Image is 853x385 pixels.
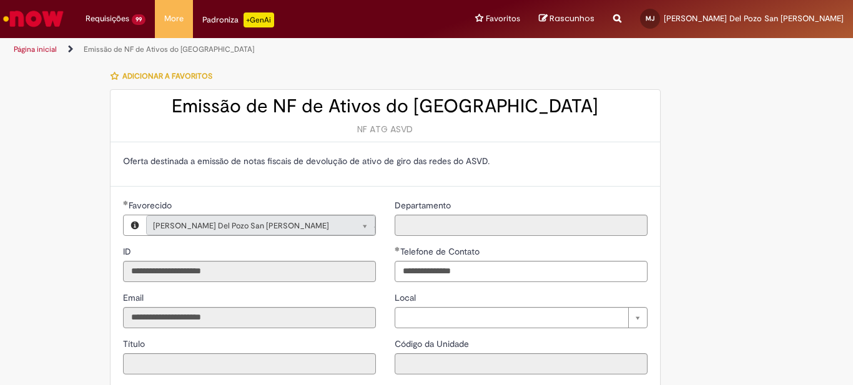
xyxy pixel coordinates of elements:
input: Título [123,353,376,374]
span: Somente leitura - Email [123,292,146,303]
h2: Emissão de NF de Ativos do [GEOGRAPHIC_DATA] [123,96,648,117]
input: Email [123,307,376,328]
p: Oferta destinada a emissão de notas fiscais de devolução de ativo de giro das redes do ASVD. [123,155,648,167]
span: MJ [646,14,654,22]
span: Telefone de Contato [400,246,482,257]
span: Adicionar a Favoritos [122,71,212,81]
label: Somente leitura - Título [123,338,147,350]
span: Necessários - Favorecido [129,200,174,211]
label: Somente leitura - Departamento [395,199,453,212]
input: ID [123,261,376,282]
a: Rascunhos [539,13,594,25]
span: Favoritos [486,12,520,25]
span: Rascunhos [550,12,594,24]
a: Página inicial [14,44,57,54]
input: Departamento [395,215,648,236]
label: Somente leitura - ID [123,245,134,258]
span: Requisições [86,12,129,25]
span: Somente leitura - Departamento [395,200,453,211]
ul: Trilhas de página [9,38,560,61]
span: Local [395,292,418,303]
button: Favorecido, Visualizar este registro Maria Lillo Del Pozo San Juan [124,215,146,235]
button: Adicionar a Favoritos [110,63,219,89]
span: Obrigatório Preenchido [395,246,400,251]
label: Somente leitura - Código da Unidade [395,338,471,350]
span: [PERSON_NAME] Del Pozo San [PERSON_NAME] [664,13,844,24]
span: More [164,12,184,25]
span: [PERSON_NAME] Del Pozo San [PERSON_NAME] [153,216,343,236]
input: Telefone de Contato [395,261,648,282]
div: Padroniza [202,12,274,27]
img: ServiceNow [1,6,66,31]
input: Código da Unidade [395,353,648,374]
div: NF ATG ASVD [123,123,648,135]
span: Obrigatório Preenchido [123,200,129,205]
a: Limpar campo Local [395,307,648,328]
span: Somente leitura - ID [123,246,134,257]
label: Somente leitura - Email [123,291,146,304]
a: Emissão de NF de Ativos do [GEOGRAPHIC_DATA] [84,44,254,54]
span: 99 [132,14,145,25]
a: [PERSON_NAME] Del Pozo San [PERSON_NAME]Limpar campo Favorecido [146,215,375,235]
p: +GenAi [244,12,274,27]
label: Somente leitura - Necessários - Favorecido [123,199,174,212]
